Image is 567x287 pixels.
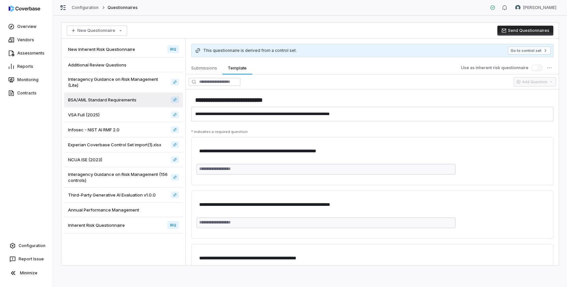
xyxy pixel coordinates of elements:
[203,48,297,53] span: This questionnaire is derived from a control set.
[171,79,179,85] a: Interagency Guidance on Risk Management (Lite)
[64,203,183,217] a: Annual Performance Management
[64,41,183,58] a: New Inherent Risk QuestionnaireIRQ
[68,171,168,183] span: Interagency Guidance on Risk Management (156 controls)
[9,5,40,12] img: logo-D7KZi-bG.svg
[68,62,126,68] span: Additional Review Questions
[64,92,183,107] a: BSA/AML Standard Requirements
[511,3,560,13] button: Zi Chong Kao avatar[PERSON_NAME]
[171,111,179,118] a: VSA Full (2025)
[1,21,51,33] a: Overview
[171,192,179,198] a: Third-Party Generative AI Evaluation v1.0.0
[64,217,183,233] a: Inherent Risk QuestionnaireIRQ
[64,167,183,188] a: Interagency Guidance on Risk Management (156 controls)
[68,142,161,148] span: Experian Coverbase Control Set import(1).xlsx
[108,5,138,10] span: Questionnaires
[167,45,179,53] span: IRQ
[68,97,136,103] span: BSA/AML Standard Requirements
[1,34,51,46] a: Vendors
[171,174,179,181] a: Interagency Guidance on Risk Management (156 controls)
[189,64,220,72] span: Submissions
[68,112,100,118] span: VSA Full (2025)
[191,129,248,134] p: * indicates a required question
[64,122,183,137] a: Infosec - NIST AI RMF 2.0
[68,207,139,213] span: Annual Performance Management
[68,222,125,228] span: Inherent Risk Questionnaire
[68,76,168,88] span: Interagency Guidance on Risk Management (Lite)
[225,64,249,72] span: Template
[68,46,135,52] span: New Inherent Risk Questionnaire
[1,47,51,59] a: Assessments
[3,266,50,280] button: Minimize
[1,87,51,99] a: Contracts
[68,127,120,133] span: Infosec - NIST AI RMF 2.0
[68,192,156,198] span: Third-Party Generative AI Evaluation v1.0.0
[171,96,179,103] a: BSA/AML Standard Requirements
[72,5,99,10] a: Configuration
[515,5,521,10] img: Zi Chong Kao avatar
[171,126,179,133] a: Infosec - NIST AI RMF 2.0
[543,62,555,74] button: More actions
[1,74,51,86] a: Monitoring
[67,26,127,36] button: New Questionnaire
[497,26,553,36] button: Send Questionnaires
[64,107,183,122] a: VSA Full (2025)
[171,141,179,148] a: Experian Coverbase Control Set import(1).xlsx
[68,157,102,163] span: NCUA ISE (2023)
[1,61,51,72] a: Reports
[64,188,183,203] a: Third-Party Generative AI Evaluation v1.0.0
[167,221,179,229] span: IRQ
[64,137,183,152] a: Experian Coverbase Control Set import(1).xlsx
[3,253,50,265] button: Report Issue
[508,47,551,55] button: Go to control set
[523,5,556,10] span: [PERSON_NAME]
[64,152,183,167] a: NCUA ISE (2023)
[64,58,183,72] a: Additional Review Questions
[64,72,183,92] a: Interagency Guidance on Risk Management (Lite)
[461,65,528,71] label: Use as inherent risk questionnaire
[3,240,50,252] a: Configuration
[171,156,179,163] a: NCUA ISE (2023)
